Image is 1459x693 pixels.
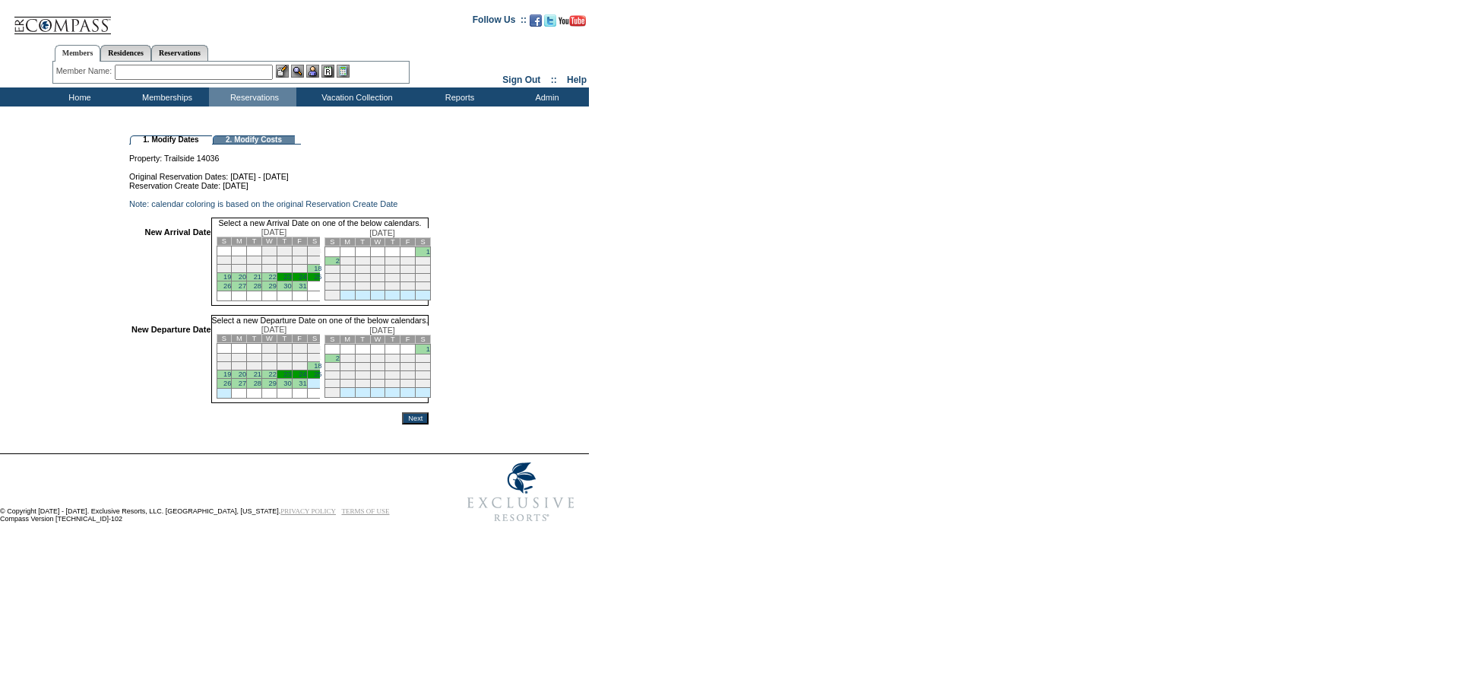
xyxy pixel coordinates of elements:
[400,335,416,344] td: F
[400,363,416,371] td: 14
[283,370,291,378] a: 23
[292,265,307,273] td: 17
[385,282,400,291] td: 27
[292,344,307,354] td: 3
[56,65,115,78] div: Member Name:
[247,265,262,273] td: 14
[232,237,247,246] td: M
[416,354,431,363] td: 8
[355,257,370,265] td: 4
[473,13,527,31] td: Follow Us ::
[340,335,355,344] td: M
[370,363,385,371] td: 12
[307,354,322,362] td: 11
[370,380,385,388] td: 26
[129,181,429,190] td: Reservation Create Date: [DATE]
[211,218,429,227] td: Select a new Arrival Date on one of the below calendars.
[385,238,400,246] td: T
[400,354,416,363] td: 7
[239,282,246,290] a: 27
[261,325,287,334] span: [DATE]
[306,65,319,78] img: Impersonate
[453,454,589,530] img: Exclusive Resorts
[337,65,350,78] img: b_calculator.gif
[292,256,307,265] td: 10
[544,14,556,27] img: Follow us on Twitter
[209,87,296,106] td: Reservations
[254,273,261,281] a: 21
[400,380,416,388] td: 28
[262,265,277,273] td: 15
[385,335,400,344] td: T
[400,238,416,246] td: F
[416,335,431,344] td: S
[559,15,586,27] img: Subscribe to our YouTube Channel
[55,45,101,62] a: Members
[232,354,247,362] td: 6
[370,257,385,265] td: 5
[385,265,400,274] td: 13
[213,135,295,145] td: 2. Modify Costs
[324,265,340,274] td: 9
[277,246,292,256] td: 2
[217,265,232,273] td: 12
[277,256,292,265] td: 9
[324,335,340,344] td: S
[262,256,277,265] td: 8
[340,363,355,371] td: 10
[217,354,232,362] td: 5
[340,238,355,246] td: M
[355,265,370,274] td: 11
[239,370,246,378] a: 20
[299,370,306,378] a: 24
[151,45,208,61] a: Reservations
[217,256,232,265] td: 5
[223,282,231,290] a: 26
[340,282,355,291] td: 24
[336,354,340,362] a: 2
[355,380,370,388] td: 25
[355,371,370,380] td: 18
[544,19,556,28] a: Follow us on Twitter
[416,238,431,246] td: S
[277,354,292,362] td: 9
[269,370,277,378] a: 22
[336,257,340,265] a: 2
[129,163,429,181] td: Original Reservation Dates: [DATE] - [DATE]
[269,380,277,387] a: 29
[314,370,321,378] a: 25
[385,371,400,380] td: 20
[416,282,431,291] td: 29
[321,65,334,78] img: Reservations
[340,265,355,274] td: 10
[262,362,277,370] td: 15
[100,45,151,61] a: Residences
[277,335,292,343] td: T
[370,265,385,274] td: 12
[426,248,430,256] a: 1
[129,199,429,208] td: Note: calendar coloring is based on the original Reservation Create Date
[307,335,322,343] td: S
[276,65,289,78] img: b_edit.gif
[324,380,340,388] td: 23
[370,238,385,246] td: W
[551,75,557,85] span: ::
[261,227,287,237] span: [DATE]
[277,265,292,273] td: 16
[314,265,321,272] a: 18
[307,344,322,354] td: 4
[217,362,232,370] td: 12
[416,363,431,371] td: 15
[223,273,231,281] a: 19
[355,363,370,371] td: 11
[324,388,340,398] td: 30
[355,238,370,246] td: T
[131,325,211,403] td: New Departure Date
[402,412,429,424] input: Next
[217,335,232,343] td: S
[416,274,431,282] td: 22
[299,380,306,387] a: 31
[370,282,385,291] td: 26
[426,345,430,353] a: 1
[355,335,370,344] td: T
